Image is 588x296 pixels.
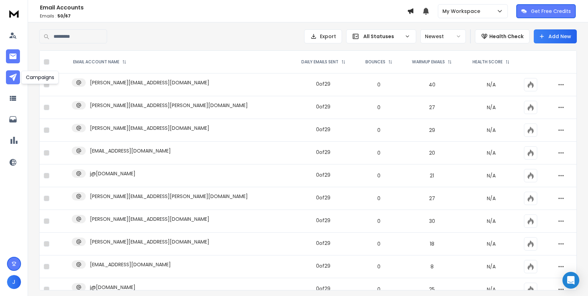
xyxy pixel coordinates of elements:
div: 0 of 29 [316,126,330,133]
span: 50 / 67 [57,13,71,19]
p: N/A [467,240,516,247]
div: 0 of 29 [316,217,330,224]
p: N/A [467,149,516,156]
p: 0 [360,263,398,270]
div: 0 of 29 [316,171,330,178]
p: Health Check [489,33,524,40]
p: N/A [467,172,516,179]
div: 0 of 29 [316,80,330,87]
p: [PERSON_NAME][EMAIL_ADDRESS][DOMAIN_NAME] [90,238,209,245]
p: HEALTH SCORE [472,59,503,65]
td: 27 [401,187,462,210]
p: [EMAIL_ADDRESS][DOMAIN_NAME] [90,261,171,268]
td: 8 [401,255,462,278]
p: WARMUP EMAILS [412,59,445,65]
button: Get Free Credits [516,4,576,18]
p: 0 [360,127,398,134]
p: 0 [360,149,398,156]
td: 30 [401,210,462,233]
p: [PERSON_NAME][EMAIL_ADDRESS][DOMAIN_NAME] [90,79,209,86]
p: [PERSON_NAME][EMAIL_ADDRESS][DOMAIN_NAME] [90,125,209,132]
div: 0 of 29 [316,240,330,247]
p: [PERSON_NAME][EMAIL_ADDRESS][PERSON_NAME][DOMAIN_NAME] [90,193,248,200]
p: [PERSON_NAME][EMAIL_ADDRESS][PERSON_NAME][DOMAIN_NAME] [90,102,248,109]
img: logo [7,7,21,20]
p: N/A [467,104,516,111]
p: N/A [467,286,516,293]
p: [PERSON_NAME][EMAIL_ADDRESS][DOMAIN_NAME] [90,216,209,223]
div: 0 of 29 [316,285,330,292]
p: My Workspace [442,8,483,15]
p: [EMAIL_ADDRESS][DOMAIN_NAME] [90,147,171,154]
p: N/A [467,195,516,202]
div: EMAIL ACCOUNT NAME [73,59,126,65]
p: DAILY EMAILS SENT [301,59,338,65]
p: BOUNCES [365,59,385,65]
td: 27 [401,96,462,119]
td: 29 [401,119,462,142]
p: N/A [467,127,516,134]
p: Emails : [40,13,407,19]
div: Campaigns [21,71,59,84]
p: 0 [360,195,398,202]
button: Export [304,29,342,43]
p: 0 [360,240,398,247]
p: 0 [360,218,398,225]
p: All Statuses [363,33,402,40]
p: N/A [467,81,516,88]
div: 0 of 29 [316,103,330,110]
p: Get Free Credits [531,8,571,15]
td: 18 [401,233,462,255]
h1: Email Accounts [40,3,407,12]
div: 0 of 29 [316,149,330,156]
p: 0 [360,81,398,88]
div: 0 of 29 [316,194,330,201]
button: Newest [420,29,466,43]
td: 20 [401,142,462,164]
p: N/A [467,263,516,270]
div: 0 of 29 [316,262,330,269]
td: 21 [401,164,462,187]
p: N/A [467,218,516,225]
button: J [7,275,21,289]
p: 0 [360,286,398,293]
p: j@[DOMAIN_NAME] [90,170,135,177]
button: Add New [534,29,577,43]
div: Open Intercom Messenger [562,272,579,289]
p: j@[DOMAIN_NAME] [90,284,135,291]
button: Health Check [475,29,530,43]
td: 40 [401,73,462,96]
p: 0 [360,104,398,111]
p: 0 [360,172,398,179]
